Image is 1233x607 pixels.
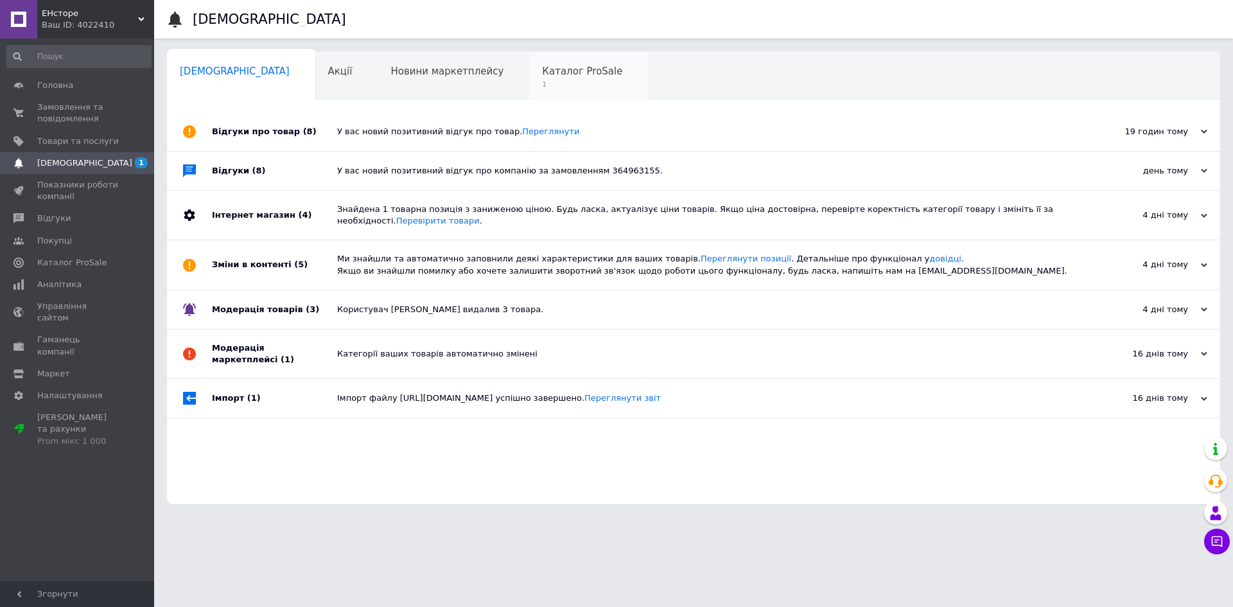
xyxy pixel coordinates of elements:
[542,80,622,89] span: 1
[1079,209,1207,221] div: 4 дні тому
[180,66,290,77] span: [DEMOGRAPHIC_DATA]
[37,390,103,401] span: Налаштування
[584,393,661,403] a: Переглянути звіт
[337,126,1079,137] div: У вас новий позитивний відгук про товар.
[37,334,119,357] span: Гаманець компанії
[1079,126,1207,137] div: 19 годин тому
[193,12,346,27] h1: [DEMOGRAPHIC_DATA]
[37,368,70,380] span: Маркет
[337,165,1079,177] div: У вас новий позитивний відгук про компанію за замовленням 364963155.
[328,66,353,77] span: Акції
[542,66,622,77] span: Каталог ProSale
[37,179,119,202] span: Показники роботи компанії
[522,127,579,136] a: Переглянути
[37,157,132,169] span: [DEMOGRAPHIC_DATA]
[337,204,1079,227] div: Знайдена 1 товарна позиція з заниженою ціною. Будь ласка, актуалізує ціни товарів. Якщо ціна дост...
[337,304,1079,315] div: Користувач [PERSON_NAME] видалив 3 товара.
[337,392,1079,404] div: Імпорт файлу [URL][DOMAIN_NAME] успішно завершено.
[37,235,72,247] span: Покупці
[306,304,319,314] span: (3)
[212,191,337,240] div: Інтернет магазин
[294,260,308,269] span: (5)
[212,112,337,151] div: Відгуки про товар
[6,45,152,68] input: Пошук
[37,80,73,91] span: Головна
[37,279,82,290] span: Аналітика
[37,412,119,447] span: [PERSON_NAME] та рахунки
[298,210,311,220] span: (4)
[37,136,119,147] span: Товари та послуги
[37,301,119,324] span: Управління сайтом
[252,166,266,175] span: (8)
[929,254,961,263] a: довідці
[212,290,337,329] div: Модерація товарів
[701,254,791,263] a: Переглянути позиції
[212,330,337,378] div: Модерація маркетплейсі
[1079,304,1207,315] div: 4 дні тому
[1079,348,1207,360] div: 16 днів тому
[212,240,337,289] div: Зміни в контенті
[42,19,154,31] div: Ваш ID: 4022410
[37,257,107,268] span: Каталог ProSale
[212,152,337,190] div: Відгуки
[37,213,71,224] span: Відгуки
[1079,165,1207,177] div: день тому
[1204,529,1230,554] button: Чат з покупцем
[247,393,261,403] span: (1)
[396,216,480,225] a: Перевірити товари
[135,157,148,168] span: 1
[1079,259,1207,270] div: 4 дні тому
[42,8,138,19] span: ЕНсторе
[303,127,317,136] span: (8)
[1079,392,1207,404] div: 16 днів тому
[281,355,294,364] span: (1)
[37,435,119,447] div: Prom мікс 1 000
[337,348,1079,360] div: Категорії ваших товарів автоматично змінені
[37,101,119,125] span: Замовлення та повідомлення
[337,253,1079,276] div: Ми знайшли та автоматично заповнили деякі характеристики для ваших товарів. . Детальніше про функ...
[390,66,503,77] span: Новини маркетплейсу
[212,379,337,418] div: Імпорт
